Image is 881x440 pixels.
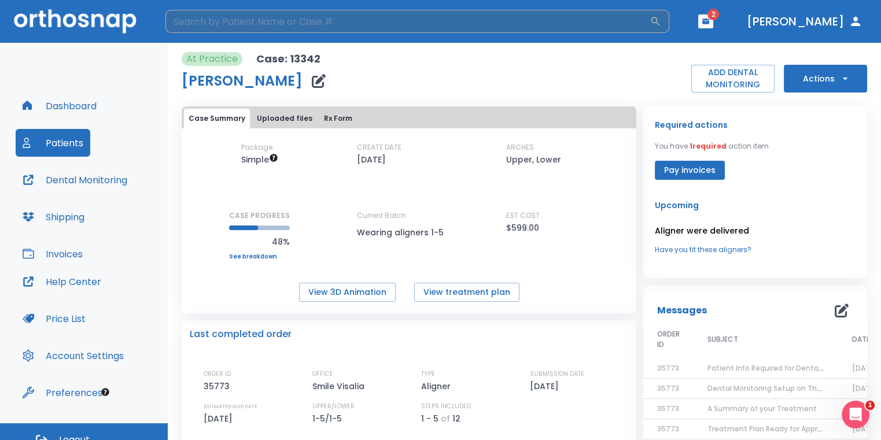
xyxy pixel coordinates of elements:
[655,245,856,255] a: Have you fit these aligners?
[16,92,104,120] button: Dashboard
[229,253,290,260] a: See breakdown
[319,109,357,128] button: Rx Form
[16,203,91,231] button: Shipping
[421,379,455,393] p: Aligner
[241,154,278,165] span: Up to 10 Steps (20 aligners)
[707,334,738,345] span: SUBJECT
[707,9,719,20] span: 2
[530,369,584,379] p: SUBMISSION DATE
[707,363,861,373] span: Patient Info Required for DentalMonitoring!
[299,283,396,302] button: View 3D Animation
[852,363,877,373] span: [DATE]
[707,383,867,393] span: Dental Monitoring Setup on The Delivery Day
[655,198,856,212] p: Upcoming
[657,363,679,373] span: 35773
[421,412,438,426] p: 1 - 5
[312,369,333,379] p: OFFICE
[852,334,870,345] span: DATE
[357,210,461,221] p: Current Batch
[182,74,303,88] h1: [PERSON_NAME]
[229,210,290,221] p: CASE PROGRESS
[190,327,292,341] p: Last completed order
[657,383,679,393] span: 35773
[506,221,539,235] p: $599.00
[657,304,707,317] p: Messages
[229,235,290,249] p: 48%
[707,424,835,434] span: Treatment Plan Ready for Approval!
[414,283,519,302] button: View treatment plan
[421,401,471,412] p: STEPS INCLUDED
[421,369,435,379] p: TYPE
[204,401,257,412] p: ESTIMATED SHIP DATE
[707,404,817,413] span: A Summary of your Treatment
[742,11,867,32] button: [PERSON_NAME]
[657,404,679,413] span: 35773
[16,268,108,295] button: Help Center
[655,118,728,132] p: Required actions
[506,153,561,167] p: Upper, Lower
[784,65,867,93] button: Actions
[842,401,869,428] iframe: Intercom live chat
[506,210,540,221] p: EST COST
[184,109,250,128] button: Case Summary
[252,109,317,128] button: Uploaded files
[657,424,679,434] span: 35773
[241,142,272,153] p: Package
[312,412,346,426] p: 1-5/1-5
[184,109,634,128] div: tabs
[441,412,450,426] p: of
[204,369,231,379] p: ORDER ID
[16,379,109,406] button: Preferences
[357,225,461,239] p: Wearing aligners 1-5
[655,161,725,180] button: Pay invoices
[204,379,234,393] p: 35773
[16,166,134,194] button: Dental Monitoring
[165,10,650,33] input: Search by Patient Name or Case #
[530,379,563,393] p: [DATE]
[690,141,727,151] span: 1 required
[312,401,355,412] p: UPPER/LOWER
[852,424,877,434] span: [DATE]
[16,342,131,369] button: Account Settings
[204,412,237,426] p: [DATE]
[357,142,401,153] p: CREATE DATE
[452,412,460,426] p: 12
[14,9,137,33] img: Orthosnap
[357,153,386,167] p: [DATE]
[691,65,775,93] button: ADD DENTAL MONITORING
[256,52,320,66] p: Case: 13342
[16,305,93,332] button: Price List
[16,240,90,268] button: Invoices
[657,329,680,350] span: ORDER ID
[852,383,877,393] span: [DATE]
[865,401,875,410] span: 1
[312,379,368,393] p: Smile Visalia
[506,142,534,153] p: ARCHES
[655,224,856,238] p: Aligner were delivered
[100,387,110,397] div: Tooltip anchor
[16,129,90,157] button: Patients
[655,141,769,151] p: You have action item
[186,52,238,66] p: At Practice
